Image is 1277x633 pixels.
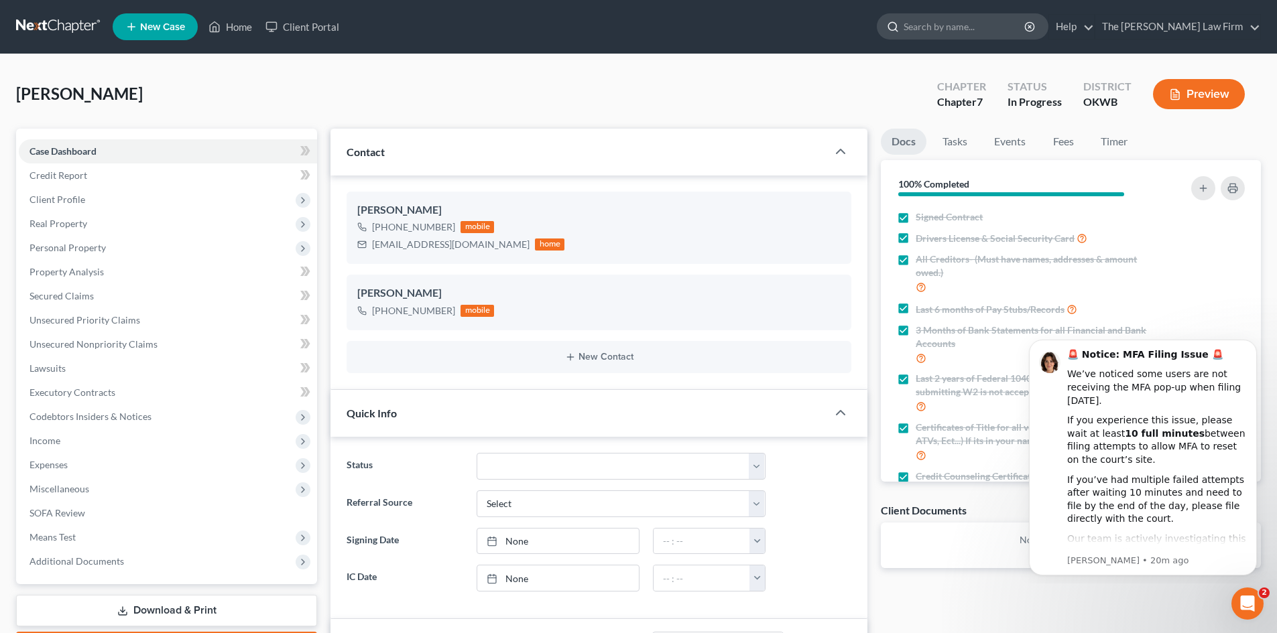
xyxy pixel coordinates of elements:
span: Unsecured Priority Claims [29,314,140,326]
span: Contact [347,145,385,158]
span: Expenses [29,459,68,470]
input: -- : -- [654,529,750,554]
div: [PHONE_NUMBER] [372,304,455,318]
a: None [477,529,639,554]
a: Unsecured Nonpriority Claims [19,332,317,356]
label: Referral Source [340,490,469,517]
span: 3 Months of Bank Statements for all Financial and Bank Accounts [916,324,1154,350]
a: Help [1049,15,1094,39]
span: Credit Report [29,169,87,181]
span: Last 2 years of Federal 1040 & State 511 Tax forms. (only submitting W2 is not acceptable) [916,372,1154,399]
button: New Contact [357,352,841,362]
div: Chapter [937,94,986,110]
a: The [PERSON_NAME] Law Firm [1095,15,1260,39]
span: Drivers License & Social Security Card [916,232,1075,245]
div: [EMAIL_ADDRESS][DOMAIN_NAME] [372,238,530,251]
a: Home [202,15,259,39]
a: SOFA Review [19,501,317,525]
span: Unsecured Nonpriority Claims [29,338,158,350]
a: Timer [1090,129,1138,155]
div: [PERSON_NAME] [357,202,841,218]
span: [PERSON_NAME] [16,84,143,103]
span: 7 [977,95,983,108]
span: Executory Contracts [29,386,115,398]
a: Tasks [932,129,978,155]
a: None [477,565,639,591]
div: home [535,238,564,251]
input: -- : -- [654,565,750,591]
span: Secured Claims [29,290,94,301]
input: Search by name... [904,14,1026,39]
div: District [1083,79,1132,94]
span: New Case [140,22,185,32]
span: Signed Contract [916,210,983,224]
span: 2 [1259,587,1270,598]
span: Real Property [29,218,87,229]
span: Quick Info [347,407,397,419]
button: Preview [1153,79,1245,109]
a: Client Portal [259,15,346,39]
a: Events [983,129,1036,155]
label: Status [340,453,469,480]
div: [PERSON_NAME] [357,285,841,301]
a: Download & Print [16,595,317,626]
span: Personal Property [29,242,106,253]
a: Lawsuits [19,356,317,380]
div: mobile [461,221,494,233]
a: Unsecured Priority Claims [19,308,317,332]
iframe: Intercom live chat [1231,587,1264,620]
span: Income [29,435,60,446]
span: Last 6 months of Pay Stubs/Records [916,303,1065,316]
div: [PHONE_NUMBER] [372,220,455,234]
div: Chapter [937,79,986,94]
iframe: Intercom notifications message [1009,328,1277,583]
span: Miscellaneous [29,483,89,494]
div: mobile [461,305,494,317]
span: Codebtors Insiders & Notices [29,411,151,422]
span: Property Analysis [29,266,104,277]
a: Credit Report [19,163,317,188]
a: Property Analysis [19,260,317,284]
a: Secured Claims [19,284,317,308]
span: Case Dashboard [29,145,97,157]
div: Client Documents [881,503,967,517]
div: In Progress [1008,94,1062,110]
div: OKWB [1083,94,1132,110]
p: No client documents yet. [892,533,1250,547]
label: IC Date [340,565,469,591]
a: Fees [1042,129,1085,155]
span: Credit Counseling Certificate [916,470,1036,483]
a: Docs [881,129,926,155]
span: Client Profile [29,194,85,205]
div: Status [1008,79,1062,94]
a: Case Dashboard [19,139,317,163]
span: Additional Documents [29,555,124,567]
span: SOFA Review [29,507,85,518]
strong: 100% Completed [898,178,969,190]
span: Certificates of Title for all vehicles (Cars, Boats, RVs, ATVs, Ect...) If its in your name, we n... [916,421,1154,447]
span: Means Test [29,531,76,543]
label: Signing Date [340,528,469,555]
span: Lawsuits [29,362,66,374]
span: All Creditors- (Must have names, addresses & amount owed.) [916,253,1154,279]
a: Executory Contracts [19,380,317,405]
